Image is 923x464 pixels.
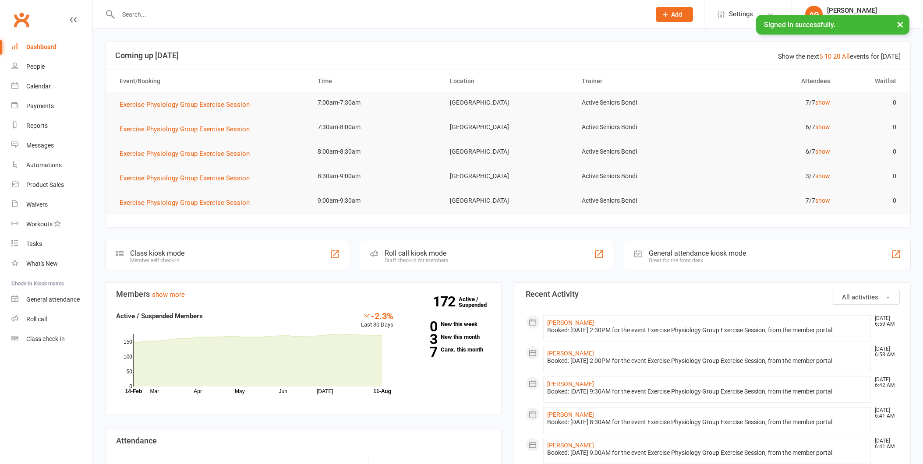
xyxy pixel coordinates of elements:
[310,117,442,137] td: 7:30am-8:00am
[832,290,900,305] button: All activities
[26,83,51,90] div: Calendar
[838,190,904,211] td: 0
[815,123,830,130] a: show
[547,319,594,326] a: [PERSON_NAME]
[459,290,497,314] a: 172Active / Suspended
[11,329,92,349] a: Class kiosk mode
[11,195,92,214] a: Waivers
[870,316,899,327] time: [DATE] 6:59 AM
[310,190,442,211] td: 9:00am-9:30am
[842,53,850,60] a: All
[120,148,256,159] button: Exercise Physiology Group Exercise Session
[870,346,899,358] time: [DATE] 6:58 AM
[310,166,442,186] td: 8:30am-9:00am
[361,311,393,330] div: Last 30 Days
[26,162,62,169] div: Automations
[407,321,490,327] a: 0New this week
[442,190,574,211] td: [GEOGRAPHIC_DATA]
[26,316,47,323] div: Roll call
[671,11,682,18] span: Add
[574,166,706,186] td: Active Seniors Bondi
[574,70,706,92] th: Trainer
[574,190,706,211] td: Active Seniors Bondi
[547,418,867,426] div: Booked: [DATE] 8:30AM for the event Exercise Physiology Group Exercise Session, from the member p...
[547,327,867,334] div: Booked: [DATE] 2:30PM for the event Exercise Physiology Group Exercise Session, from the member p...
[870,438,899,450] time: [DATE] 6:41 AM
[26,240,42,247] div: Tasks
[11,136,92,155] a: Messages
[116,436,491,445] h3: Attendance
[120,173,256,183] button: Exercise Physiology Group Exercise Session
[120,101,250,109] span: Exercise Physiology Group Exercise Session
[838,166,904,186] td: 0
[824,53,831,60] a: 10
[838,92,904,113] td: 0
[112,70,310,92] th: Event/Booking
[827,7,883,14] div: [PERSON_NAME]
[407,333,437,346] strong: 3
[547,449,867,457] div: Booked: [DATE] 9:00AM for the event Exercise Physiology Group Exercise Session, from the member p...
[815,148,830,155] a: show
[706,141,838,162] td: 6/7
[838,141,904,162] td: 0
[706,70,838,92] th: Attendees
[442,166,574,186] td: [GEOGRAPHIC_DATA]
[26,63,45,70] div: People
[26,201,48,208] div: Waivers
[656,7,693,22] button: Add
[11,37,92,57] a: Dashboard
[310,92,442,113] td: 7:00am-7:30am
[130,257,184,264] div: Member self check-in
[26,296,80,303] div: General attendance
[815,172,830,179] a: show
[120,199,250,207] span: Exercise Physiology Group Exercise Session
[547,350,594,357] a: [PERSON_NAME]
[870,377,899,388] time: [DATE] 6:42 AM
[361,311,393,320] div: -2.3%
[838,117,904,137] td: 0
[574,92,706,113] td: Active Seniors Bondi
[11,290,92,309] a: General attendance kiosk mode
[407,320,437,333] strong: 0
[120,125,250,133] span: Exercise Physiology Group Exercise Session
[547,388,867,395] div: Booked: [DATE] 9:30AM for the event Exercise Physiology Group Exercise Session, from the member p...
[547,380,594,387] a: [PERSON_NAME]
[547,442,594,449] a: [PERSON_NAME]
[11,96,92,116] a: Payments
[706,117,838,137] td: 6/7
[385,257,448,264] div: Staff check-in for members
[11,234,92,254] a: Tasks
[11,57,92,77] a: People
[11,9,32,31] a: Clubworx
[11,116,92,136] a: Reports
[385,249,448,257] div: Roll call kiosk mode
[407,334,490,340] a: 3New this month
[11,309,92,329] a: Roll call
[526,290,900,299] h3: Recent Activity
[26,335,65,342] div: Class check-in
[310,70,442,92] th: Time
[310,141,442,162] td: 8:00am-8:30am
[26,102,54,109] div: Payments
[115,51,901,60] h3: Coming up [DATE]
[892,15,908,34] button: ×
[815,197,830,204] a: show
[11,254,92,274] a: What's New
[11,155,92,175] a: Automations
[574,141,706,162] td: Active Seniors Bondi
[547,357,867,365] div: Booked: [DATE] 2:00PM for the event Exercise Physiology Group Exercise Session, from the member p...
[827,14,883,22] div: Staying Active Bondi
[116,312,203,320] strong: Active / Suspended Members
[764,21,835,29] span: Signed in successfully.
[442,92,574,113] td: [GEOGRAPHIC_DATA]
[11,77,92,96] a: Calendar
[833,53,840,60] a: 20
[120,197,256,208] button: Exercise Physiology Group Exercise Session
[706,190,838,211] td: 7/7
[547,411,594,418] a: [PERSON_NAME]
[442,70,574,92] th: Location
[706,92,838,113] td: 7/7
[116,290,491,299] h3: Members
[130,249,184,257] div: Class kiosk mode
[116,8,644,21] input: Search...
